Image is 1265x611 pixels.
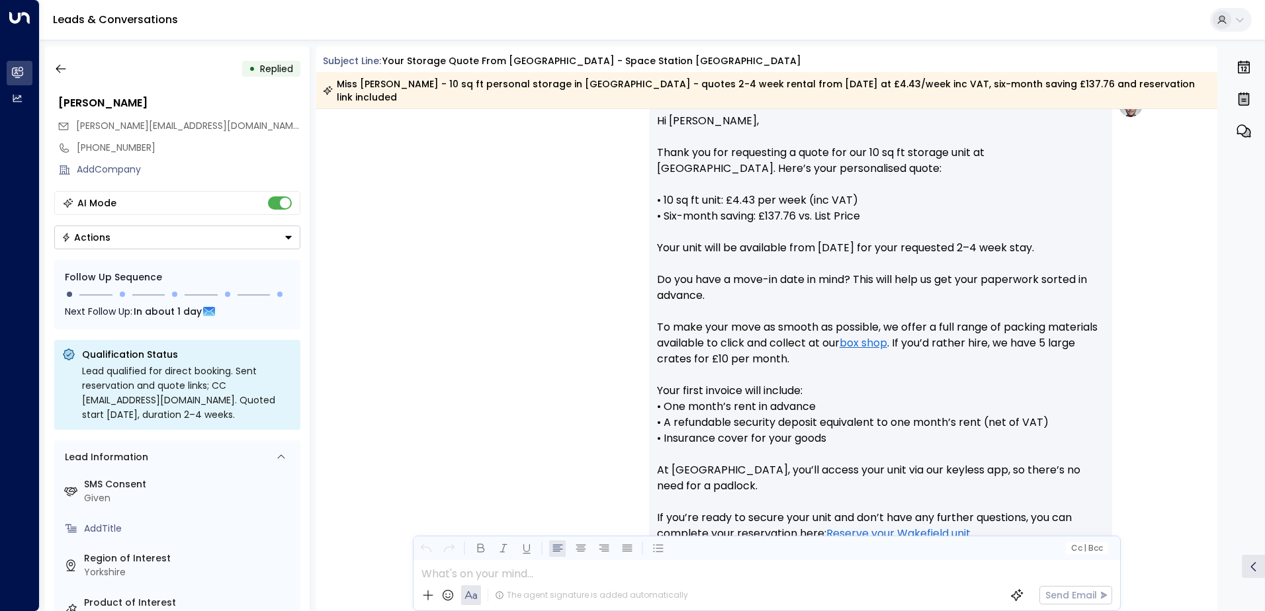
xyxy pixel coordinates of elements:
[84,565,295,579] div: Yorkshire
[53,12,178,27] a: Leads & Conversations
[77,163,300,177] div: AddCompany
[382,54,801,68] div: Your storage quote from [GEOGRAPHIC_DATA] - Space Station [GEOGRAPHIC_DATA]
[84,522,295,536] div: AddTitle
[323,77,1210,104] div: Miss [PERSON_NAME] - 10 sq ft personal storage in [GEOGRAPHIC_DATA] - quotes 2-4 week rental from...
[840,335,887,351] a: box shop
[1070,544,1102,553] span: Cc Bcc
[65,304,290,319] div: Next Follow Up:
[495,589,688,601] div: The agent signature is added automatically
[657,113,1104,605] p: Hi [PERSON_NAME], Thank you for requesting a quote for our 10 sq ft storage unit at [GEOGRAPHIC_D...
[76,119,302,132] span: [PERSON_NAME][EMAIL_ADDRESS][DOMAIN_NAME]
[54,225,300,249] button: Actions
[1084,544,1086,553] span: |
[77,196,116,210] div: AI Mode
[65,270,290,284] div: Follow Up Sequence
[58,95,300,111] div: [PERSON_NAME]
[1065,542,1108,555] button: Cc|Bcc
[826,526,971,542] a: Reserve your Wakefield unit
[60,450,148,464] div: Lead Information
[82,348,292,361] p: Qualification Status
[77,141,300,155] div: [PHONE_NUMBER]
[134,304,202,319] span: In about 1 day
[417,540,434,557] button: Undo
[84,596,295,610] label: Product of Interest
[441,540,457,557] button: Redo
[76,119,300,133] span: kareninemley@hotmail.co.uk
[323,54,381,67] span: Subject Line:
[84,477,295,491] label: SMS Consent
[249,57,255,81] div: •
[82,364,292,422] div: Lead qualified for direct booking. Sent reservation and quote links; CC [EMAIL_ADDRESS][DOMAIN_NA...
[260,62,293,75] span: Replied
[54,225,300,249] div: Button group with a nested menu
[84,491,295,505] div: Given
[62,231,110,243] div: Actions
[84,551,295,565] label: Region of Interest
